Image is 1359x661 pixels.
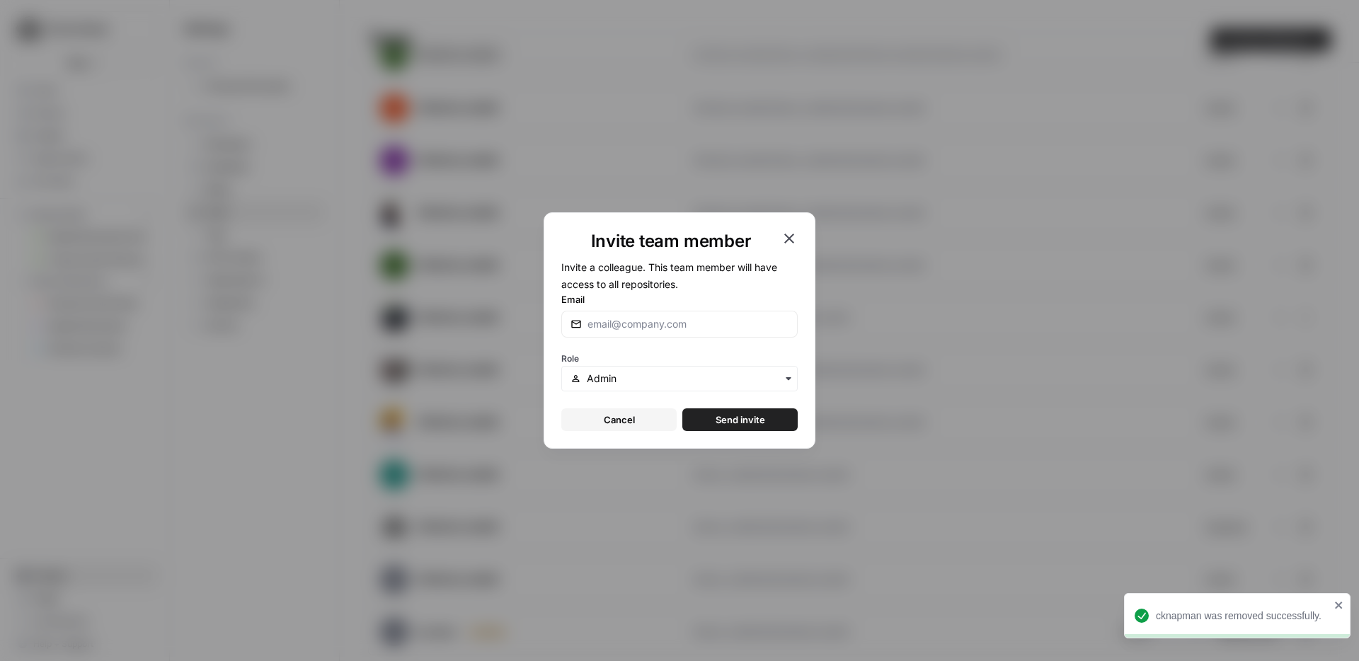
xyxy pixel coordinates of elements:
[561,292,798,306] label: Email
[587,317,789,331] input: email@company.com
[716,413,765,427] span: Send invite
[561,408,677,431] button: Cancel
[561,353,579,364] span: Role
[561,230,781,253] h1: Invite team member
[1156,609,1330,623] div: cknapman was removed successfully.
[1334,599,1344,611] button: close
[604,413,635,427] span: Cancel
[682,408,798,431] button: Send invite
[587,372,789,386] input: Admin
[561,261,777,290] span: Invite a colleague. This team member will have access to all repositories.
